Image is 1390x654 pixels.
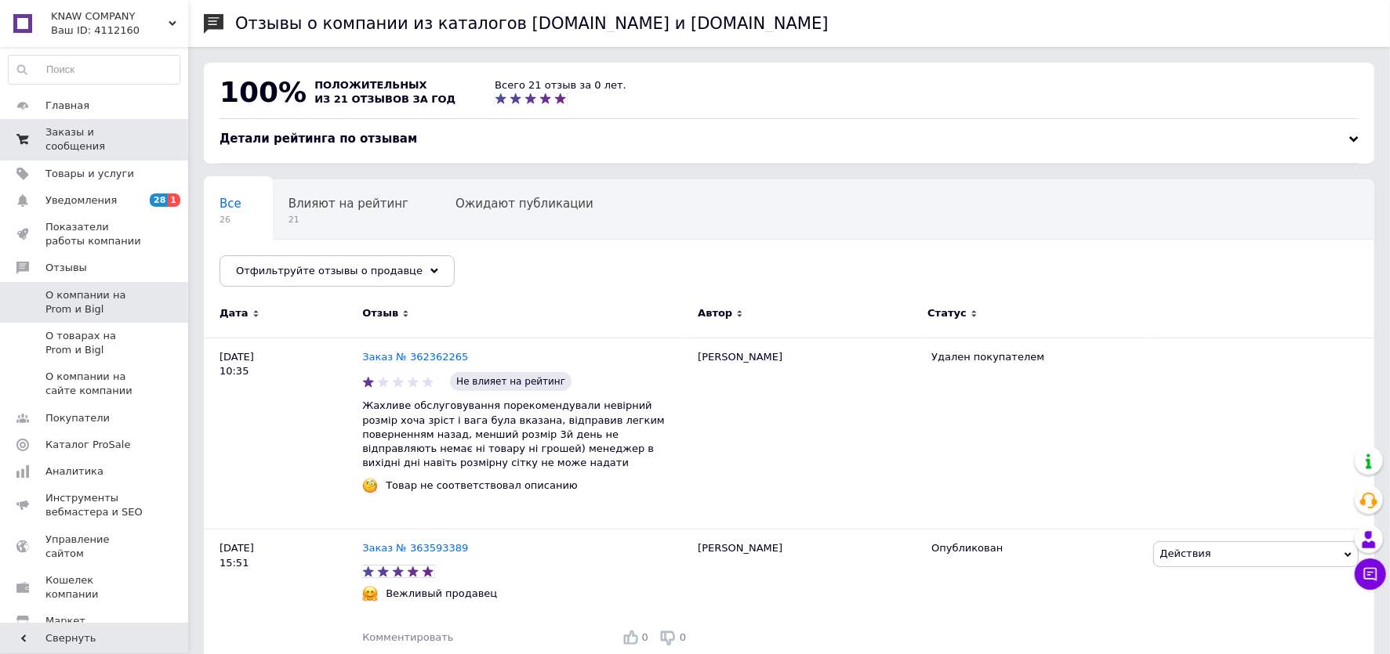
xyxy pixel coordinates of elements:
a: Заказ № 363593389 [362,542,468,554]
div: Всего 21 отзыв за 0 лет. [495,78,626,92]
div: Опубликован [931,541,1141,555]
div: [PERSON_NAME] [690,338,924,529]
div: Детали рейтинга по отзывам [220,131,1359,147]
span: Дата [220,306,249,320]
span: О товарах на Prom и Bigl [45,329,145,357]
span: Действия [1160,547,1211,559]
span: Показатели работы компании [45,220,145,248]
span: Ожидают публикации [455,197,593,211]
span: Автор [698,306,732,320]
span: Каталог ProSale [45,438,130,452]
div: Вежливый продавец [382,587,501,601]
span: Отзывы [45,261,87,275]
span: Отфильтруйте отзывы о продавце [236,265,423,276]
span: Влияют на рейтинг [289,197,408,211]
span: 100% [220,76,307,108]
span: Опубликованы без комме... [220,256,390,270]
div: Товар не соответствовал описанию [382,479,582,493]
span: KNAW COMPANY [51,9,169,23]
span: Заказы и сообщения [45,125,145,154]
span: Детали рейтинга по отзывам [220,132,417,146]
span: 1 [168,193,180,207]
span: Отзыв [362,306,398,320]
span: 28 [150,193,168,207]
a: Заказ № 362362265 [362,351,468,363]
span: Уведомления [45,193,117,208]
span: Все [220,197,241,211]
button: Чат с покупателем [1355,558,1386,590]
span: Кошелек компании [45,573,145,602]
img: :face_with_monocle: [362,478,378,493]
div: Удален покупателем [931,350,1141,364]
span: О компании на сайте компании [45,370,145,398]
span: положительных [314,79,426,91]
input: Поиск [9,56,180,84]
span: Инструменты вебмастера и SEO [45,491,145,519]
div: Опубликованы без комментария [204,240,421,299]
span: 21 [289,214,408,226]
h1: Отзывы о компании из каталогов [DOMAIN_NAME] и [DOMAIN_NAME] [235,14,829,33]
span: Не влияет на рейтинг [450,372,572,391]
img: :hugging_face: [362,586,378,602]
span: О компании на Prom и Bigl [45,288,145,316]
span: Товары и услуги [45,167,134,181]
span: 26 [220,214,241,226]
div: Комментировать [362,631,453,645]
span: Главная [45,99,89,113]
span: Аналитика [45,464,103,479]
span: из 21 отзывов за год [314,93,455,105]
span: Маркет [45,614,85,628]
span: Покупатели [45,411,110,425]
span: Управление сайтом [45,533,145,561]
div: Ваш ID: 4112160 [51,23,188,38]
span: Комментировать [362,631,453,643]
p: Жахливе обслуговування порекомендували невірний розмір хоча зріст і вага була вказана, відправив ... [362,399,690,470]
div: [DATE] 10:35 [204,338,362,529]
span: Статус [927,306,967,320]
span: 0 [680,631,686,643]
span: 0 [642,631,648,643]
